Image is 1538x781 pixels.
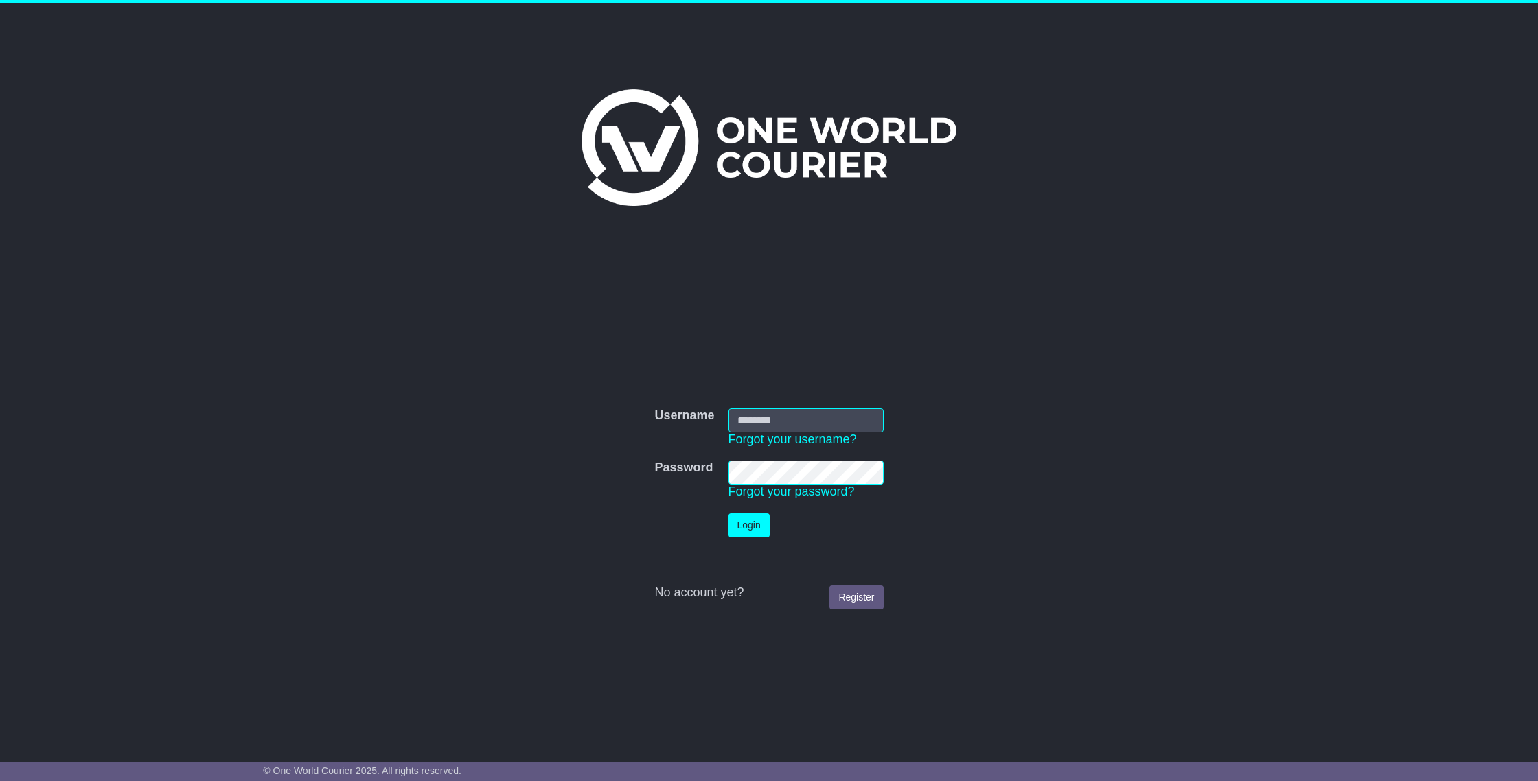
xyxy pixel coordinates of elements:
[654,461,713,476] label: Password
[654,408,714,423] label: Username
[728,432,857,446] a: Forgot your username?
[263,765,461,776] span: © One World Courier 2025. All rights reserved.
[728,485,855,498] a: Forgot your password?
[654,585,883,601] div: No account yet?
[728,513,770,537] button: Login
[582,89,956,206] img: One World
[829,585,883,609] a: Register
